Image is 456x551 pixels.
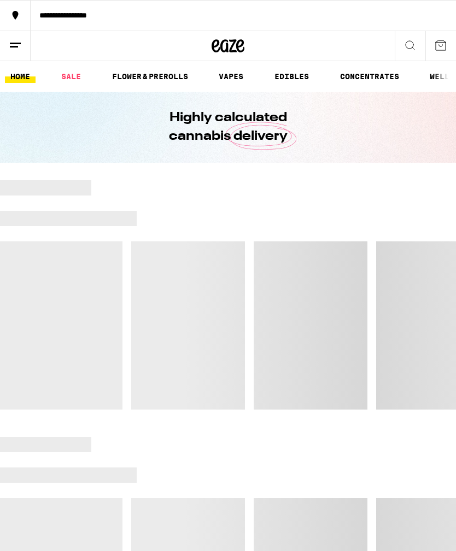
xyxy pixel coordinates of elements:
[5,70,36,83] a: HOME
[269,70,314,83] a: EDIBLES
[335,70,405,83] a: CONCENTRATES
[213,70,249,83] a: VAPES
[138,109,318,146] h1: Highly calculated cannabis delivery
[56,70,86,83] a: SALE
[107,70,194,83] a: FLOWER & PREROLLS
